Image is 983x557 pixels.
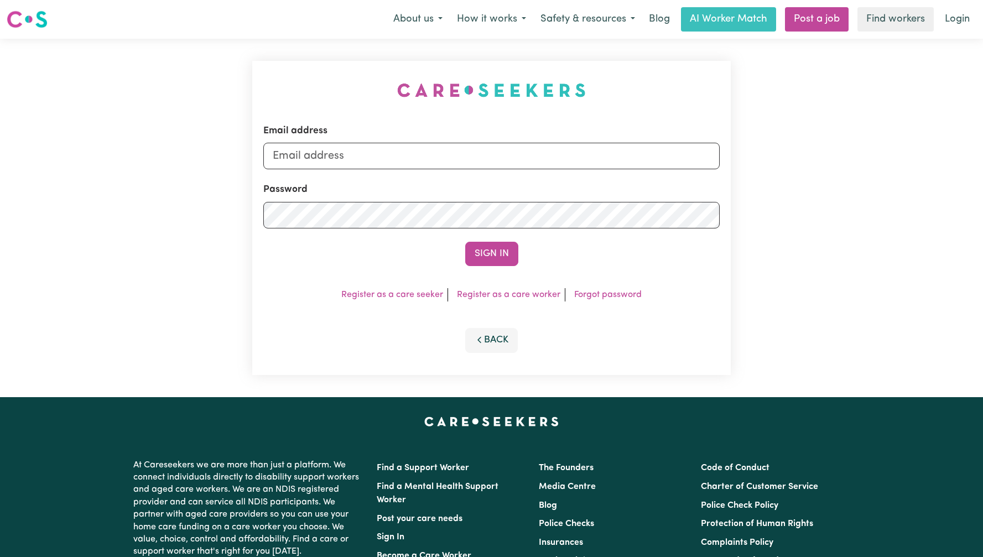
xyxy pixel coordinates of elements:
a: Blog [539,501,557,510]
a: Complaints Policy [701,538,773,547]
input: Email address [263,143,720,169]
button: Safety & resources [533,8,642,31]
a: Charter of Customer Service [701,482,818,491]
a: The Founders [539,464,594,472]
a: Code of Conduct [701,464,769,472]
label: Email address [263,124,327,138]
img: Careseekers logo [7,9,48,29]
a: Find a Mental Health Support Worker [377,482,498,504]
a: Login [938,7,976,32]
a: Insurances [539,538,583,547]
a: Post a job [785,7,849,32]
button: Sign In [465,242,518,266]
a: Police Checks [539,519,594,528]
a: Police Check Policy [701,501,778,510]
a: AI Worker Match [681,7,776,32]
a: Protection of Human Rights [701,519,813,528]
a: Find a Support Worker [377,464,469,472]
button: How it works [450,8,533,31]
a: Media Centre [539,482,596,491]
a: Careseekers home page [424,417,559,426]
a: Register as a care worker [457,290,560,299]
a: Blog [642,7,677,32]
button: About us [386,8,450,31]
a: Find workers [857,7,934,32]
a: Forgot password [574,290,642,299]
a: Careseekers logo [7,7,48,32]
a: Sign In [377,533,404,542]
a: Post your care needs [377,514,462,523]
a: Register as a care seeker [341,290,443,299]
button: Back [465,328,518,352]
label: Password [263,183,308,197]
